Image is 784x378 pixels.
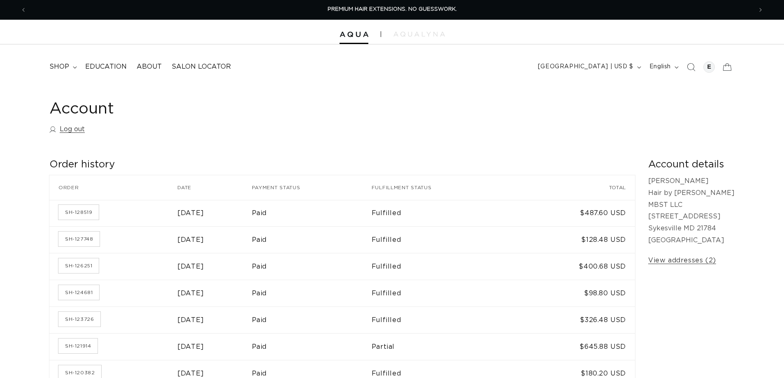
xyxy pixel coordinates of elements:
[252,280,372,306] td: Paid
[538,63,633,71] span: [GEOGRAPHIC_DATA] | USD $
[132,58,167,76] a: About
[533,59,644,75] button: [GEOGRAPHIC_DATA] | USD $
[372,280,515,306] td: Fulfilled
[372,200,515,227] td: Fulfilled
[58,339,98,353] a: Order number SH-121914
[252,333,372,360] td: Paid
[515,175,635,200] th: Total
[751,2,770,18] button: Next announcement
[252,226,372,253] td: Paid
[515,253,635,280] td: $400.68 USD
[14,2,33,18] button: Previous announcement
[177,175,251,200] th: Date
[515,333,635,360] td: $645.88 USD
[649,63,671,71] span: English
[80,58,132,76] a: Education
[515,280,635,306] td: $98.80 USD
[177,290,204,297] time: [DATE]
[328,7,457,12] span: PREMIUM HAIR EXTENSIONS. NO GUESSWORK.
[372,306,515,333] td: Fulfilled
[515,226,635,253] td: $128.48 USD
[648,158,735,171] h2: Account details
[177,237,204,243] time: [DATE]
[172,63,231,71] span: Salon Locator
[49,123,85,135] a: Log out
[49,99,735,119] h1: Account
[252,253,372,280] td: Paid
[393,32,445,37] img: aqualyna.com
[58,232,100,246] a: Order number SH-127748
[49,63,69,71] span: shop
[644,59,682,75] button: English
[177,370,204,377] time: [DATE]
[252,175,372,200] th: Payment status
[372,226,515,253] td: Fulfilled
[515,306,635,333] td: $326.48 USD
[44,58,80,76] summary: shop
[648,175,735,246] p: [PERSON_NAME] Hair by [PERSON_NAME] MBST LLC [STREET_ADDRESS] Sykesville MD 21784 [GEOGRAPHIC_DATA]
[58,205,99,220] a: Order number SH-128519
[49,175,177,200] th: Order
[515,200,635,227] td: $487.60 USD
[252,306,372,333] td: Paid
[58,285,99,300] a: Order number SH-124681
[648,255,716,267] a: View addresses (2)
[177,210,204,216] time: [DATE]
[682,58,700,76] summary: Search
[372,253,515,280] td: Fulfilled
[372,333,515,360] td: Partial
[177,317,204,323] time: [DATE]
[252,200,372,227] td: Paid
[85,63,127,71] span: Education
[177,263,204,270] time: [DATE]
[49,158,635,171] h2: Order history
[137,63,162,71] span: About
[58,258,99,273] a: Order number SH-126251
[372,175,515,200] th: Fulfillment status
[177,343,204,350] time: [DATE]
[167,58,236,76] a: Salon Locator
[340,32,368,37] img: Aqua Hair Extensions
[58,312,100,327] a: Order number SH-123726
